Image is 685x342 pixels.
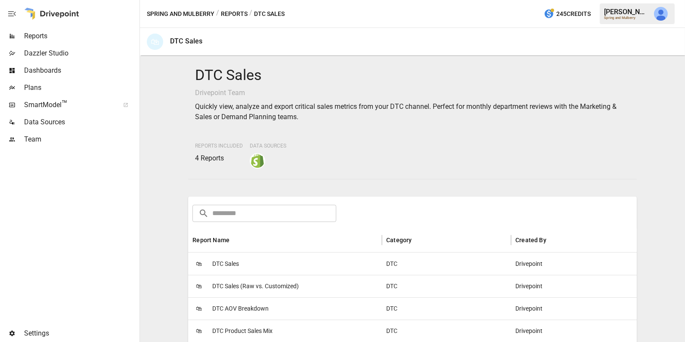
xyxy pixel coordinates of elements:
span: Data Sources [250,143,286,149]
div: Drivepoint [511,297,640,320]
img: Julie Wilton [654,7,668,21]
button: Reports [221,9,248,19]
div: Spring and Mulberry [604,16,649,20]
button: Julie Wilton [649,2,673,26]
div: DTC [382,320,511,342]
div: [PERSON_NAME] [604,8,649,16]
p: Quickly view, analyze and export critical sales metrics from your DTC channel. Perfect for monthl... [195,102,630,122]
span: Reports [24,31,138,41]
div: Drivepoint [511,253,640,275]
span: Data Sources [24,117,138,127]
span: Dazzler Studio [24,48,138,59]
div: DTC Sales [170,37,202,45]
p: Drivepoint Team [195,88,630,98]
div: DTC [382,253,511,275]
div: 🛍 [147,34,163,50]
span: 🛍 [192,280,205,293]
img: shopify [251,154,264,168]
div: Created By [515,237,546,243]
span: Dashboards [24,65,138,76]
span: Settings [24,328,138,339]
button: Spring and Mulberry [147,9,214,19]
span: DTC Sales (Raw vs. Customized) [212,275,299,297]
div: Drivepoint [511,275,640,297]
span: SmartModel [24,100,114,110]
h4: DTC Sales [195,66,630,84]
div: DTC [382,297,511,320]
span: DTC AOV Breakdown [212,298,269,320]
div: Drivepoint [511,320,640,342]
button: Sort [230,234,242,246]
span: Plans [24,83,138,93]
span: Team [24,134,138,145]
span: ™ [62,99,68,109]
button: Sort [413,234,425,246]
span: 245 Credits [556,9,591,19]
span: Reports Included [195,143,243,149]
div: / [216,9,219,19]
span: DTC Product Sales Mix [212,320,273,342]
div: DTC [382,275,511,297]
p: 4 Reports [195,153,243,163]
span: 🛍 [192,324,205,337]
button: Sort [547,234,559,246]
button: 245Credits [540,6,594,22]
div: Category [386,237,412,243]
span: 🛍 [192,302,205,315]
span: DTC Sales [212,253,239,275]
div: / [249,9,252,19]
div: Report Name [192,237,229,243]
span: 🛍 [192,257,205,270]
